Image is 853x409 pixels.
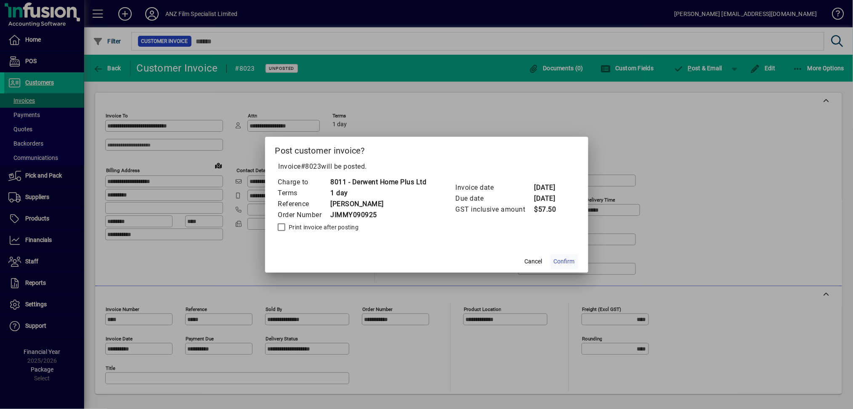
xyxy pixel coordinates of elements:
[278,188,330,199] td: Terms
[278,199,330,210] td: Reference
[330,210,427,220] td: JIMMY090925
[330,188,427,199] td: 1 day
[330,199,427,210] td: [PERSON_NAME]
[550,254,578,269] button: Confirm
[330,177,427,188] td: 8011 - Derwent Home Plus Ltd
[265,137,588,161] h2: Post customer invoice?
[520,254,547,269] button: Cancel
[287,223,359,231] label: Print invoice after posting
[278,177,330,188] td: Charge to
[455,193,534,204] td: Due date
[534,182,568,193] td: [DATE]
[455,182,534,193] td: Invoice date
[525,257,542,266] span: Cancel
[534,204,568,215] td: $57.50
[534,193,568,204] td: [DATE]
[301,162,322,170] span: #8023
[554,257,575,266] span: Confirm
[278,210,330,220] td: Order Number
[275,162,578,172] p: Invoice will be posted .
[455,204,534,215] td: GST inclusive amount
